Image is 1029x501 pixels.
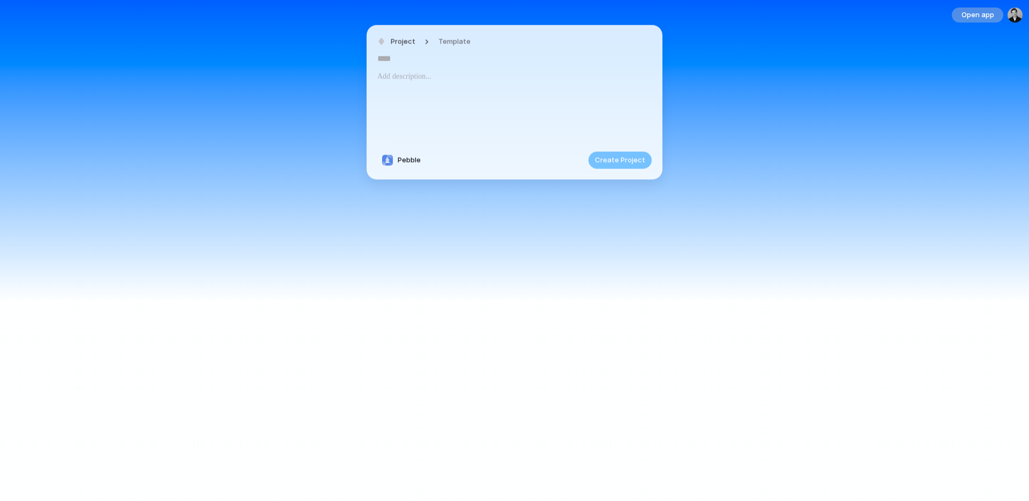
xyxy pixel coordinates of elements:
span: Project [391,36,415,47]
button: Open app [952,8,1003,23]
button: Project [375,34,419,49]
span: Template [438,36,471,47]
button: Template [432,34,477,49]
span: Open app [961,10,994,20]
span: Pebble [398,155,421,166]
